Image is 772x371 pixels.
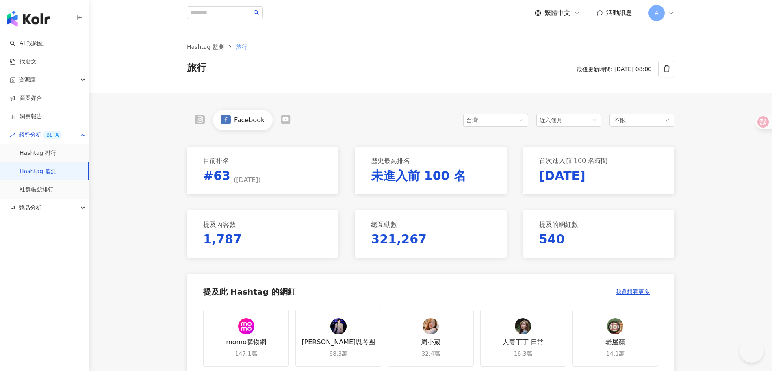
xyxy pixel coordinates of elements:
a: Hashtag 監測 [20,167,56,176]
span: down [665,118,670,123]
div: 提及此 Hashtag 的網紅 [203,287,296,297]
span: ( [DATE] ) [234,176,261,184]
a: 社群帳號排行 [20,186,54,194]
a: KOL Avatarmomo購物網147.1萬 [203,310,289,367]
div: Facebook [234,116,265,125]
p: 540 [539,231,565,248]
img: logo [7,11,50,27]
span: 近六個月 [540,117,562,124]
span: search [254,10,259,15]
img: KOL Avatar [330,318,347,334]
p: 1,787 [203,231,242,248]
p: 提及的網紅數 [539,220,578,229]
iframe: Help Scout Beacon - Open [739,338,764,363]
a: 洞察報告 [10,113,42,121]
a: 商案媒合 [10,94,42,102]
div: 人妻丁丁 日常 [503,338,544,347]
div: BETA [43,131,62,139]
div: 14.1萬 [606,350,625,358]
button: 我還想看更多 [607,284,658,300]
div: [PERSON_NAME]思考團 [301,338,375,347]
div: 147.1萬 [235,350,257,358]
div: 台灣 [466,114,493,126]
p: 321,267 [371,231,427,248]
span: 旅行 [236,43,247,50]
a: searchAI 找網紅 [10,39,44,48]
a: Hashtag 監測 [185,42,226,51]
div: momo購物網 [226,338,266,347]
div: 周小葳 [421,338,440,347]
a: KOL Avatar老屋顏14.1萬 [572,310,658,367]
span: 不限 [614,116,626,125]
a: Hashtag 排行 [20,149,56,157]
p: 總互動數 [371,220,397,229]
span: rise [10,132,15,138]
img: KOL Avatar [423,318,439,334]
span: 我還想看更多 [616,289,650,295]
img: KOL Avatar [238,318,254,334]
a: KOL Avatar人妻丁丁 日常16.3萬 [480,310,566,367]
p: 歷史最高排名 [371,156,410,165]
div: 68.3萬 [329,350,347,358]
p: [DATE] [539,167,586,184]
span: 旅行 [187,61,206,77]
div: 16.3萬 [514,350,532,358]
a: KOL Avatar周小葳32.4萬 [388,310,473,367]
p: 提及內容數 [203,220,236,229]
span: delete [663,65,670,72]
img: KOL Avatar [515,318,531,334]
span: 趨勢分析 [19,126,62,144]
span: 競品分析 [19,199,41,217]
a: KOL Avatar[PERSON_NAME]思考團68.3萬 [295,310,381,367]
span: 繁體中文 [544,9,570,17]
p: 未進入前 100 名 [371,167,466,184]
span: A [655,9,659,17]
a: 找貼文 [10,58,37,66]
span: 資源庫 [19,71,36,89]
p: #63 [203,167,261,184]
span: 活動訊息 [606,9,632,17]
span: 最後更新時間: [DATE] 08:00 [577,66,652,72]
div: 32.4萬 [421,350,440,358]
img: KOL Avatar [607,318,623,334]
div: 老屋顏 [605,338,625,347]
p: 目前排名 [203,156,229,165]
p: 首次進入前 100 名時間 [539,156,608,165]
